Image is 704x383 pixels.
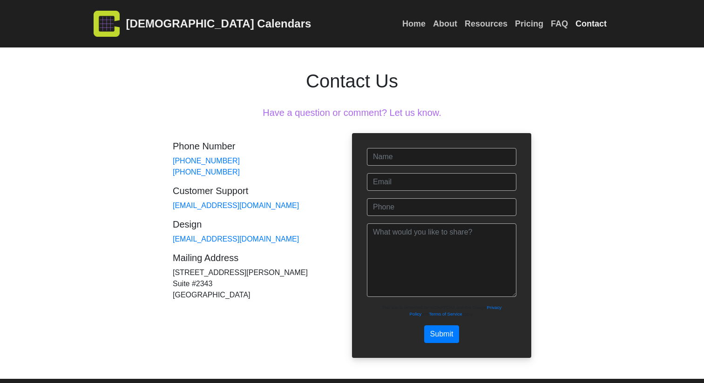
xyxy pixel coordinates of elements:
a: Pricing [511,14,547,34]
input: Name [367,148,516,166]
a: [PHONE_NUMBER] [173,157,240,165]
a: Resources [461,14,511,34]
button: Submit [424,325,460,343]
a: About [429,14,461,34]
a: Contact [572,14,610,34]
div: This site is protected by reCAPTCHA and the Google and apply. [367,304,516,318]
a: [DEMOGRAPHIC_DATA] Calendars [94,4,311,44]
a: [EMAIL_ADDRESS][DOMAIN_NAME] [173,235,299,243]
h5: Have a question or comment? Let us know. [173,107,531,118]
h5: Design [173,219,352,230]
div: [STREET_ADDRESS][PERSON_NAME] Suite #2343 [GEOGRAPHIC_DATA] [173,133,352,308]
input: Phone [367,198,516,216]
a: Terms of Service [429,311,462,316]
h5: Mailing Address [173,252,352,263]
img: logo-dark.png [94,11,120,37]
a: FAQ [547,14,572,34]
a: [EMAIL_ADDRESS][DOMAIN_NAME] [173,202,299,209]
h5: Customer Support [173,185,352,196]
input: Email [367,173,516,191]
a: Home [399,14,429,34]
span: [DEMOGRAPHIC_DATA] Calendars [122,17,311,30]
h5: Phone Number [173,141,352,152]
a: [PHONE_NUMBER] [173,168,240,176]
h1: Contact Us [173,70,531,92]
